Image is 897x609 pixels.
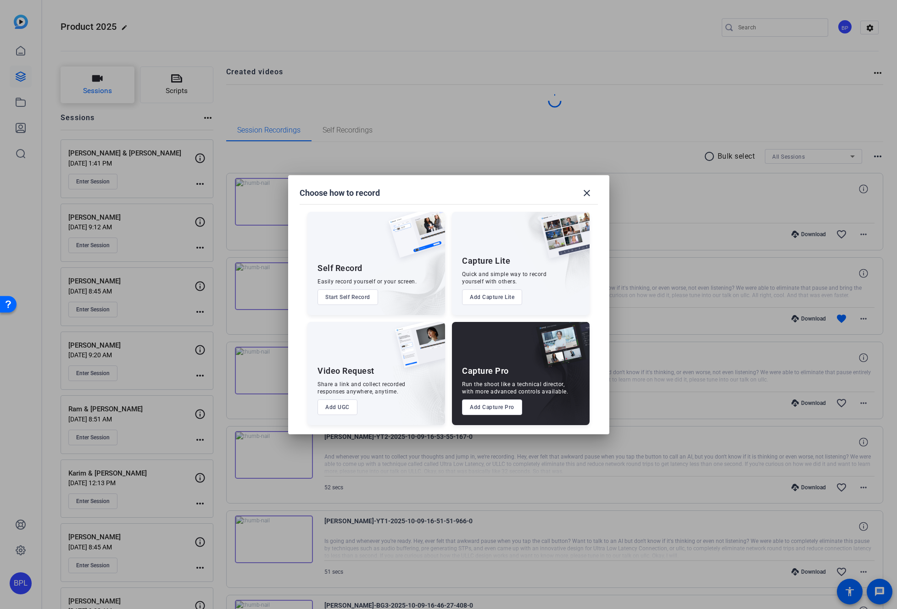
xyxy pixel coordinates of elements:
button: Add Capture Pro [462,399,522,415]
img: embarkstudio-capture-pro.png [522,333,590,425]
img: embarkstudio-ugc-content.png [392,350,445,425]
img: ugc-content.png [388,322,445,377]
button: Add UGC [318,399,357,415]
img: embarkstudio-capture-lite.png [507,212,590,304]
div: Quick and simple way to record yourself with others. [462,271,546,285]
img: capture-lite.png [533,212,590,268]
div: Run the shoot like a technical director, with more advanced controls available. [462,381,568,395]
div: Self Record [318,263,362,274]
div: Share a link and collect recorded responses anywhere, anytime. [318,381,406,395]
img: self-record.png [382,212,445,267]
div: Video Request [318,365,374,376]
button: Add Capture Lite [462,289,522,305]
div: Easily record yourself or your screen. [318,278,417,285]
img: capture-pro.png [529,322,590,378]
mat-icon: close [581,188,592,199]
h1: Choose how to record [300,188,380,199]
img: embarkstudio-self-record.png [365,232,445,315]
button: Start Self Record [318,289,378,305]
div: Capture Pro [462,365,509,376]
div: Capture Lite [462,255,510,266]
